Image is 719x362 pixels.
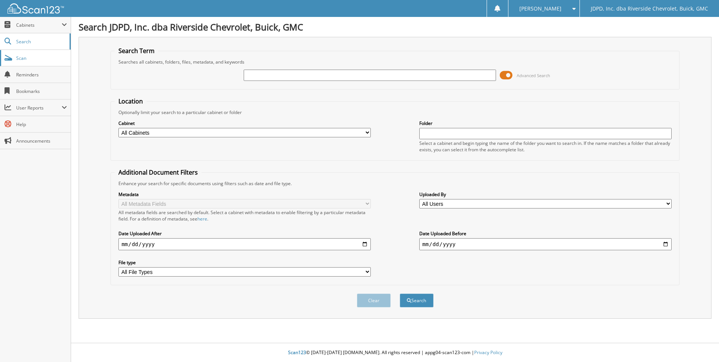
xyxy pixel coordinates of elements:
input: start [118,238,371,250]
input: end [419,238,672,250]
a: Privacy Policy [474,349,502,356]
div: Optionally limit your search to a particular cabinet or folder [115,109,675,116]
span: Reminders [16,71,67,78]
span: Scan [16,55,67,61]
span: Scan123 [288,349,306,356]
span: Cabinets [16,22,62,28]
div: All metadata fields are searched by default. Select a cabinet with metadata to enable filtering b... [118,209,371,222]
iframe: Chat Widget [681,326,719,362]
label: Date Uploaded After [118,230,371,237]
span: JDPD, Inc. dba Riverside Chevrolet, Buick, GMC [591,6,708,11]
div: Searches all cabinets, folders, files, metadata, and keywords [115,59,675,65]
img: scan123-logo-white.svg [8,3,64,14]
span: Help [16,121,67,128]
div: Enhance your search for specific documents using filters such as date and file type. [115,180,675,187]
h1: Search JDPD, Inc. dba Riverside Chevrolet, Buick, GMC [79,21,711,33]
label: Metadata [118,191,371,198]
legend: Location [115,97,147,105]
label: Uploaded By [419,191,672,198]
button: Clear [357,294,391,307]
span: Search [16,38,66,45]
div: Select a cabinet and begin typing the name of the folder you want to search in. If the name match... [419,140,672,153]
span: User Reports [16,105,62,111]
legend: Search Term [115,47,158,55]
button: Search [400,294,434,307]
a: here [197,216,207,222]
label: Folder [419,120,672,126]
span: Announcements [16,138,67,144]
span: Advanced Search [517,73,550,78]
legend: Additional Document Filters [115,168,202,176]
label: File type [118,259,371,266]
span: [PERSON_NAME] [519,6,561,11]
label: Date Uploaded Before [419,230,672,237]
div: © [DATE]-[DATE] [DOMAIN_NAME]. All rights reserved | appg04-scan123-com | [71,344,719,362]
label: Cabinet [118,120,371,126]
span: Bookmarks [16,88,67,94]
